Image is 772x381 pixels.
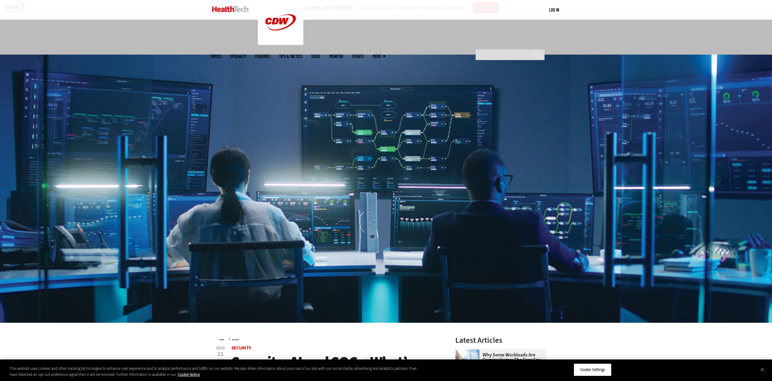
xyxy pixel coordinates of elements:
[549,7,559,13] div: User menu
[756,363,769,376] button: Close
[329,54,343,59] a: MonITor
[549,7,559,12] a: Log in
[574,363,612,376] button: Cookie Settings
[352,54,364,59] a: Events
[373,54,386,59] span: More
[230,54,246,59] span: Specialty
[311,54,320,59] a: Video
[455,349,480,373] img: Electronic health records
[279,54,302,59] a: Tips & Tactics
[258,40,303,46] a: CDW
[217,357,224,362] span: 2025
[455,336,546,344] h3: Latest Articles
[231,345,251,351] a: Security
[219,336,440,341] div: »
[455,349,483,354] a: Electronic health records
[210,54,221,59] span: Topics
[10,366,425,377] div: This website uses cookies and other tracking technologies to enhance user experience and to analy...
[455,352,543,372] a: Why Some Workloads Are Coming Home: The Case for Cloud Repatriation in Healthcare
[178,372,200,377] a: More information about your privacy
[216,351,225,357] span: 21
[219,339,224,341] a: Home
[216,346,225,350] span: Aug
[255,54,270,59] a: Features
[212,6,249,12] img: Home
[232,339,239,341] a: Security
